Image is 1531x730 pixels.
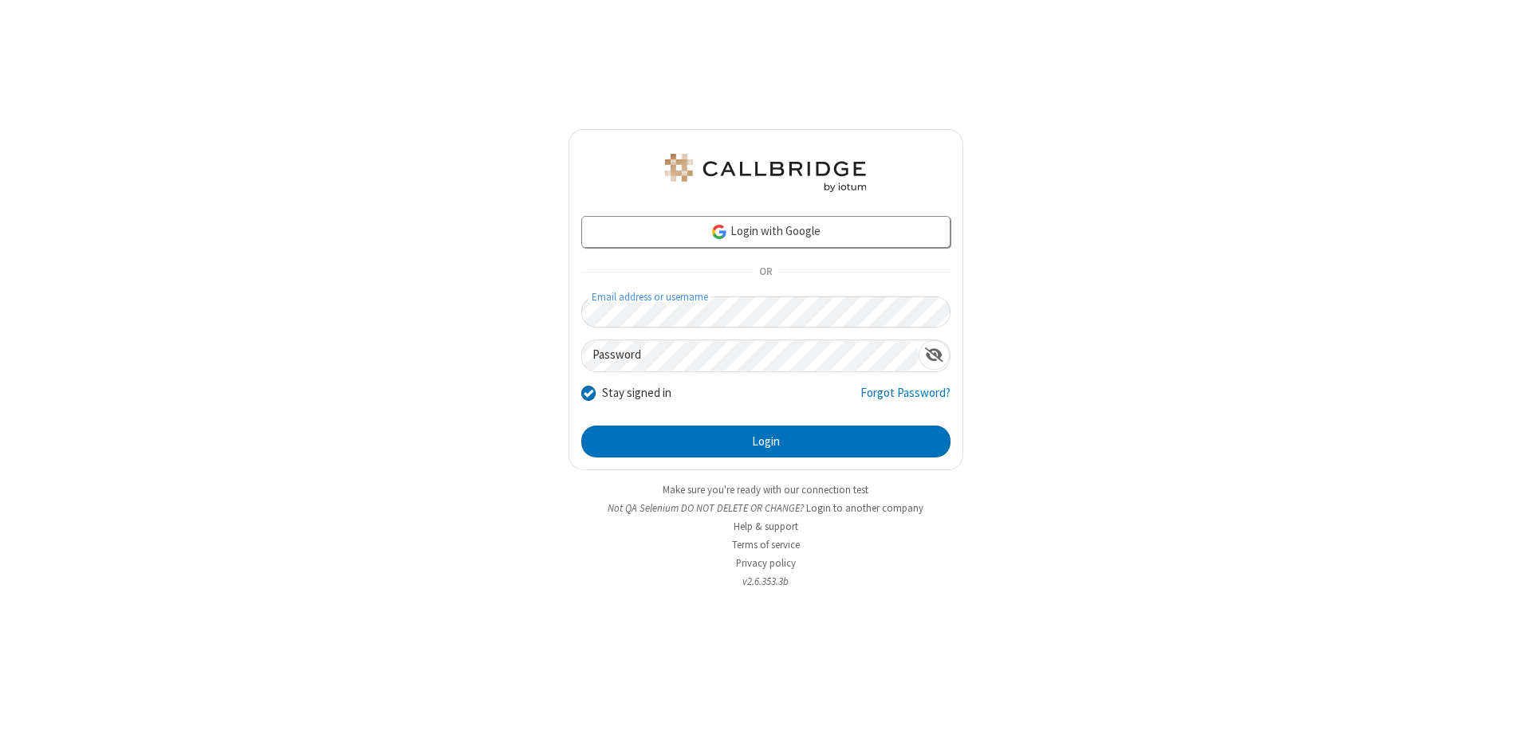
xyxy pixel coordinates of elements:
a: Privacy policy [736,556,796,570]
li: v2.6.353.3b [569,574,963,589]
a: Forgot Password? [860,384,950,414]
input: Email address or username [581,296,950,328]
a: Help & support [734,520,798,533]
span: OR [753,261,778,284]
button: Login [581,426,950,457]
img: google-icon.png [710,223,728,241]
img: QA Selenium DO NOT DELETE OR CHANGE [662,154,869,192]
button: Login to another company [806,500,923,516]
input: Password [582,340,919,371]
li: Not QA Selenium DO NOT DELETE OR CHANGE? [569,500,963,516]
a: Make sure you're ready with our connection test [663,483,868,496]
a: Terms of service [732,538,800,551]
label: Stay signed in [602,384,671,402]
a: Login with Google [581,216,950,248]
div: Show password [919,340,950,370]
